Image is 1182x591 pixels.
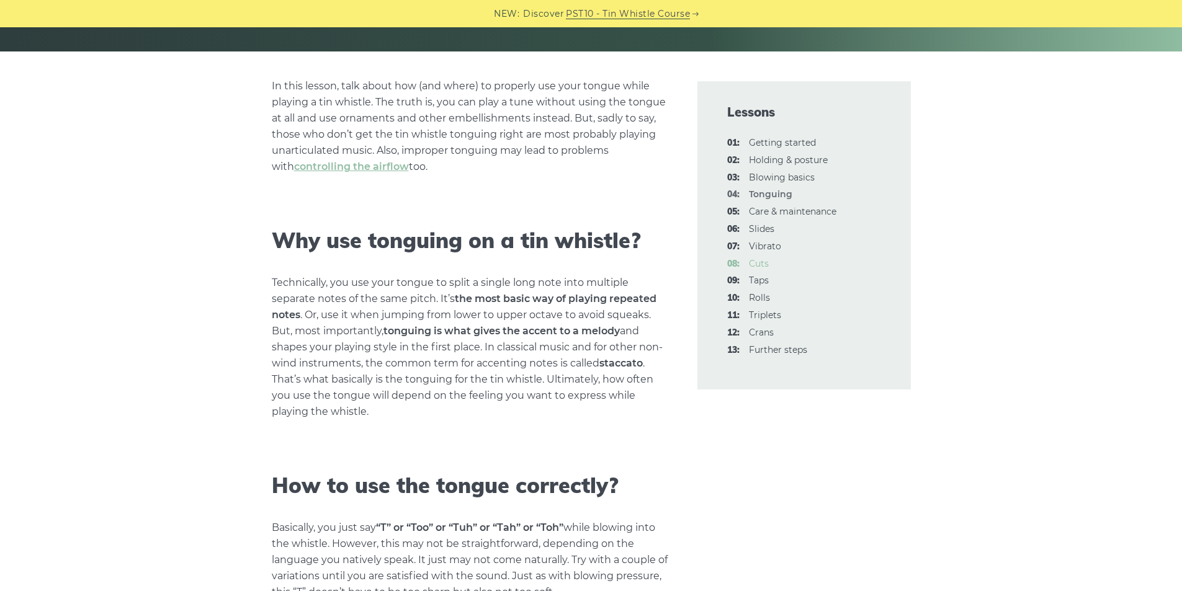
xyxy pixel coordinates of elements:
a: 08:Cuts [749,258,769,269]
a: 11:Triplets [749,309,781,321]
span: 09: [727,273,740,288]
a: 05:Care & maintenance [749,206,836,217]
a: 03:Blowing basics [749,172,815,183]
span: 07: [727,239,740,254]
span: 08: [727,257,740,272]
strong: the most basic way of playing repeated notes [272,293,656,321]
a: controlling the airflow [294,161,409,172]
p: Technically, you use your tongue to split a single long note into multiple separate notes of the ... [272,275,668,420]
span: 04: [727,187,740,202]
h2: Why use tonguing on a tin whistle? [272,228,668,254]
span: 06: [727,222,740,237]
h2: How to use the tongue correctly? [272,473,668,499]
a: 09:Taps [749,275,769,286]
span: NEW: [494,7,519,21]
a: 10:Rolls [749,292,770,303]
span: 10: [727,291,740,306]
span: 03: [727,171,740,185]
p: In this lesson, talk about how (and where) to properly use your tongue while playing a tin whistl... [272,78,668,175]
strong: tonguing is what gives the accent to a melody [383,325,620,337]
a: 13:Further steps [749,344,807,355]
strong: “T” or “Too” or “Tuh” or “Tah” or “Toh” [376,522,563,533]
strong: staccato [599,357,643,369]
span: Lessons [727,104,881,121]
span: 13: [727,343,740,358]
span: 12: [727,326,740,340]
a: PST10 - Tin Whistle Course [566,7,690,21]
span: 05: [727,205,740,220]
a: 02:Holding & posture [749,154,828,166]
span: 11: [727,308,740,323]
span: 02: [727,153,740,168]
a: 06:Slides [749,223,774,234]
span: 01: [727,136,740,151]
a: 07:Vibrato [749,241,781,252]
span: Discover [523,7,564,21]
strong: Tonguing [749,189,792,200]
a: 01:Getting started [749,137,816,148]
a: 12:Crans [749,327,774,338]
